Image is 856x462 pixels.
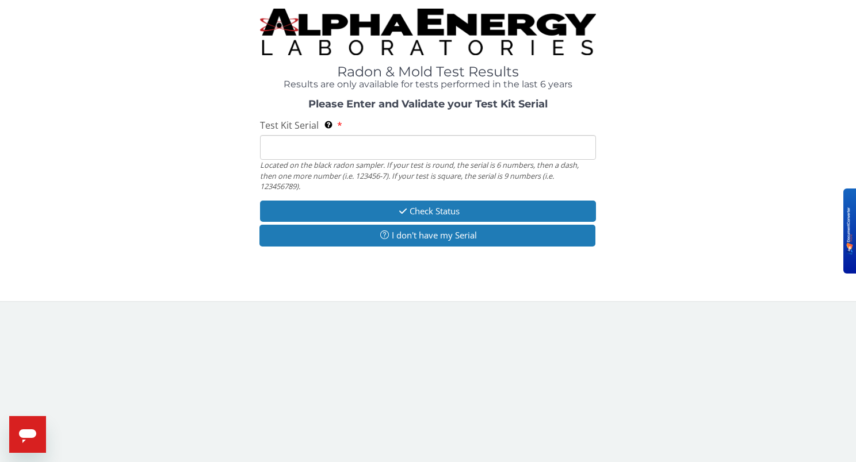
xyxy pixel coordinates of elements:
iframe: Button to launch messaging window [9,416,46,453]
h1: Radon & Mold Test Results [260,64,595,79]
span: Test Kit Serial [260,119,319,132]
img: TightCrop.jpg [260,9,595,55]
h4: Results are only available for tests performed in the last 6 years [260,79,595,90]
button: Check Status [260,201,595,222]
strong: Please Enter and Validate your Test Kit Serial [308,98,548,110]
div: Located on the black radon sampler. If your test is round, the serial is 6 numbers, then a dash, ... [260,160,595,191]
button: I don't have my Serial [259,225,595,246]
img: BKR5lM0sgkDqAAAAAElFTkSuQmCC [846,207,853,255]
